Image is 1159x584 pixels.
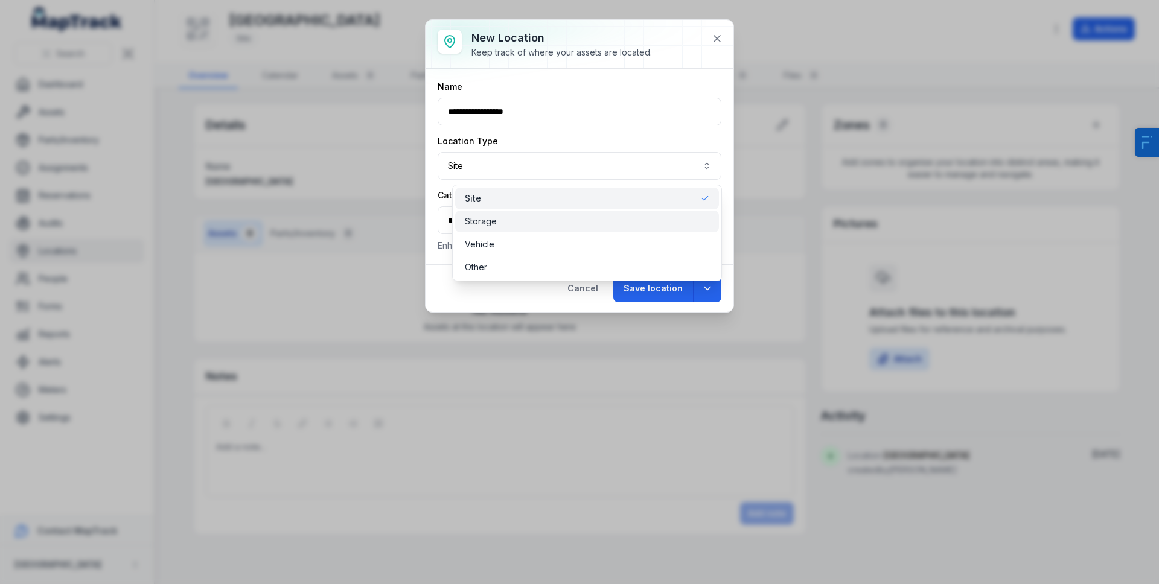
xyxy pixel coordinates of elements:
[465,192,481,205] span: Site
[465,238,494,250] span: Vehicle
[452,185,722,281] div: Site
[465,261,487,273] span: Other
[465,215,497,227] span: Storage
[438,152,721,180] button: Site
